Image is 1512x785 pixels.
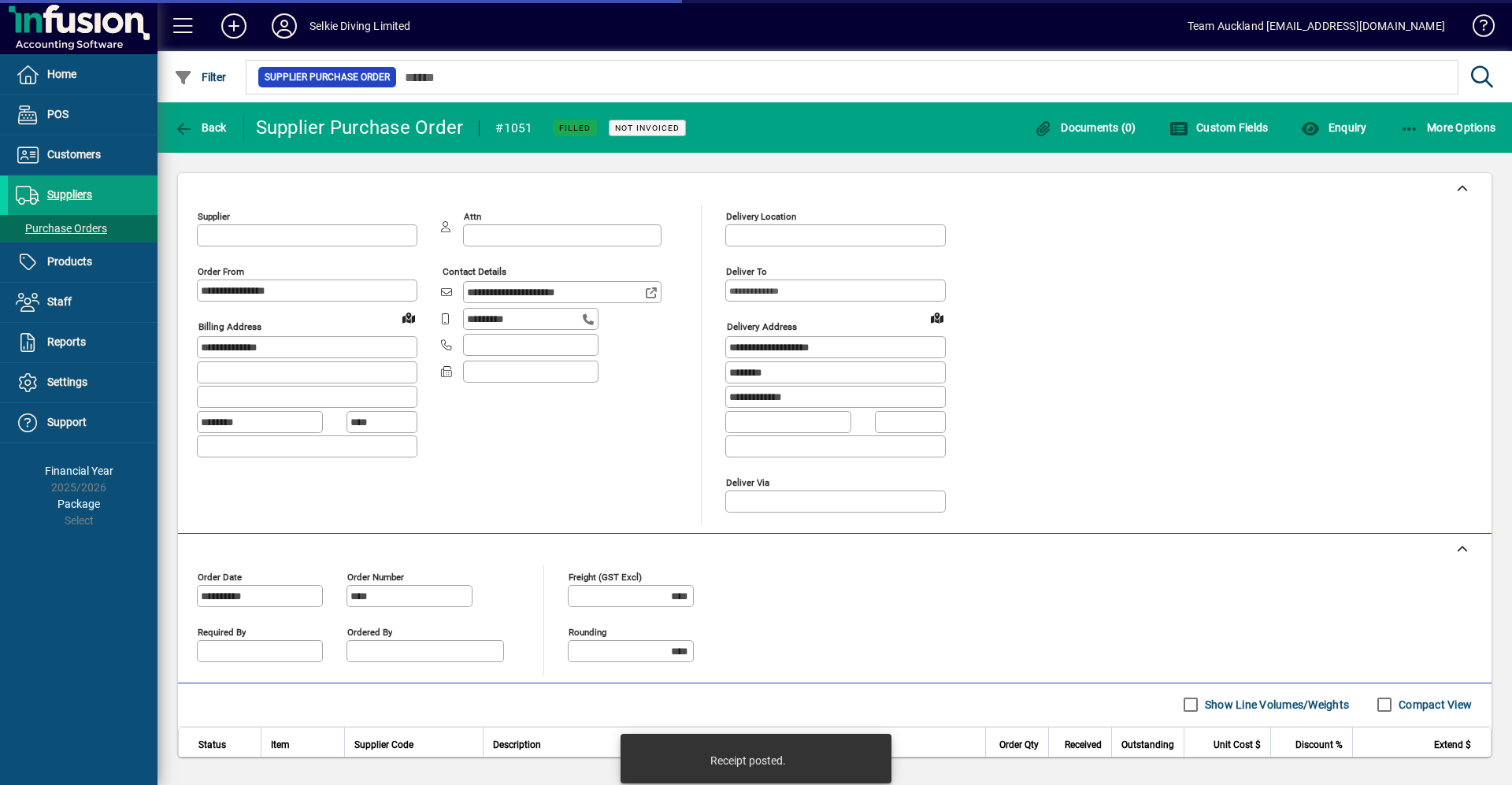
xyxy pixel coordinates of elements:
mat-label: Required by [198,626,246,637]
span: Custom Fields [1169,121,1269,134]
mat-label: Attn [464,211,481,222]
span: Settings [47,376,87,388]
span: Supplier Purchase Order [265,69,390,85]
span: Item [271,736,290,754]
span: Customers [47,148,101,161]
a: Reports [8,323,157,362]
a: Home [8,55,157,94]
mat-label: Order date [198,571,242,582]
button: More Options [1396,113,1500,142]
app-page-header-button: Back [157,113,244,142]
a: Knowledge Base [1461,3,1492,54]
a: View on map [925,305,950,330]
span: Description [493,736,541,754]
span: Package [57,498,100,510]
mat-label: Freight (GST excl) [569,571,642,582]
span: Received [1065,736,1102,754]
button: Add [209,12,259,40]
span: Outstanding [1121,736,1174,754]
button: Filter [170,63,231,91]
mat-label: Order from [198,266,244,277]
span: Enquiry [1301,121,1366,134]
span: Filter [174,71,227,83]
button: Back [170,113,231,142]
div: #1051 [495,116,532,141]
mat-label: Supplier [198,211,230,222]
button: Custom Fields [1165,113,1273,142]
label: Compact View [1395,697,1472,713]
span: Home [47,68,76,80]
span: Filled [559,123,591,133]
mat-label: Order number [347,571,404,582]
span: Unit Cost $ [1214,736,1261,754]
button: Profile [259,12,309,40]
a: POS [8,95,157,135]
button: Documents (0) [1030,113,1140,142]
span: Extend $ [1434,736,1471,754]
a: Support [8,403,157,442]
span: Not Invoiced [615,123,680,133]
span: Products [47,255,92,268]
span: Discount % [1295,736,1343,754]
span: Back [174,121,227,134]
span: Support [47,416,87,428]
mat-label: Ordered by [347,626,392,637]
label: Show Line Volumes/Weights [1202,697,1349,713]
span: Staff [47,295,72,308]
a: Settings [8,363,157,402]
span: Documents (0) [1034,121,1136,134]
span: Order Qty [999,736,1039,754]
a: Products [8,243,157,282]
span: Suppliers [47,188,92,201]
a: Customers [8,135,157,175]
button: Enquiry [1297,113,1370,142]
mat-label: Deliver To [726,266,767,277]
span: POS [47,108,69,120]
span: Purchase Orders [16,222,107,235]
a: View on map [396,305,421,330]
mat-label: Rounding [569,626,606,637]
mat-label: Deliver via [726,476,769,487]
a: Staff [8,283,157,322]
div: Supplier Purchase Order [256,115,464,140]
div: Selkie Diving Limited [309,13,411,39]
div: Receipt posted. [710,753,786,768]
span: More Options [1400,121,1496,134]
mat-label: Delivery Location [726,211,796,222]
span: Reports [47,335,86,348]
span: Financial Year [45,465,113,477]
a: Purchase Orders [8,215,157,242]
span: Status [198,736,226,754]
span: Supplier Code [354,736,413,754]
div: Team Auckland [EMAIL_ADDRESS][DOMAIN_NAME] [1188,13,1445,39]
